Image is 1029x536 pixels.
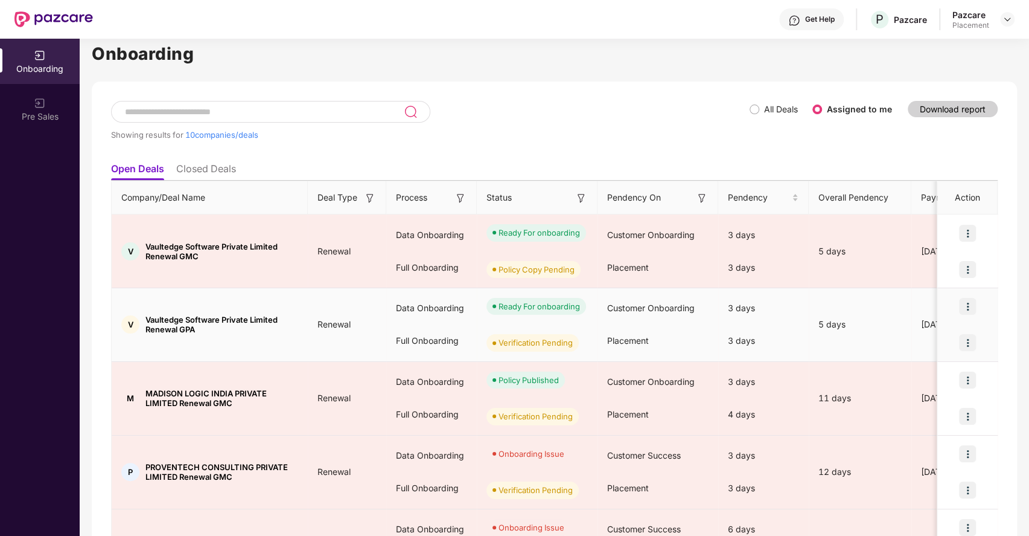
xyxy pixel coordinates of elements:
[499,448,564,460] div: Onboarding Issue
[827,104,892,114] label: Assigned to me
[386,398,477,431] div: Full Onboarding
[788,15,800,27] img: svg+xml;base64,PHN2ZyBpZD0iSGVscC0zMngzMiIgeG1sbnM9Imh0dHA6Ly93d3cudzMub3JnLzIwMDAvc3ZnIiB3aWR0aD...
[499,263,575,276] div: Policy Copy Pending
[145,389,298,408] span: MADISON LOGIC INDIA PRIVATE LIMITED Renewal GMC
[308,393,360,403] span: Renewal
[14,11,93,27] img: New Pazcare Logo
[921,191,983,204] span: Payment Done
[145,462,298,482] span: PROVENTECH CONSULTING PRIVATE LIMITED Renewal GMC
[386,292,477,325] div: Data Onboarding
[809,181,911,215] th: Overall Pendency
[607,335,649,346] span: Placement
[959,408,976,425] img: icon
[308,319,360,329] span: Renewal
[718,292,809,325] div: 3 days
[764,104,798,114] label: All Deals
[386,325,477,357] div: Full Onboarding
[575,192,587,204] img: svg+xml;base64,PHN2ZyB3aWR0aD0iMTYiIGhlaWdodD0iMTYiIHZpZXdCb3g9IjAgMCAxNiAxNiIgZmlsbD0ibm9uZSIgeG...
[145,315,298,334] span: Vaultedge Software Private Limited Renewal GPA
[959,298,976,315] img: icon
[1002,15,1012,24] img: svg+xml;base64,PHN2ZyBpZD0iRHJvcGRvd24tMzJ4MzIiIHhtbG5zPSJodHRwOi8vd3d3LnczLm9yZy8yMDAwL3N2ZyIgd2...
[308,246,360,256] span: Renewal
[499,410,573,422] div: Verification Pending
[499,337,573,349] div: Verification Pending
[718,251,809,284] div: 3 days
[911,392,1002,405] div: [DATE]
[607,483,649,493] span: Placement
[308,467,360,477] span: Renewal
[607,230,695,240] span: Customer Onboarding
[111,163,164,180] li: Open Deals
[607,524,681,534] span: Customer Success
[607,191,661,204] span: Pendency On
[911,318,1002,331] div: [DATE]
[364,192,376,204] img: svg+xml;base64,PHN2ZyB3aWR0aD0iMTYiIGhlaWdodD0iMTYiIHZpZXdCb3g9IjAgMCAxNiAxNiIgZmlsbD0ibm9uZSIgeG...
[952,21,989,30] div: Placement
[121,315,139,334] div: V
[959,261,976,278] img: icon
[809,392,911,405] div: 11 days
[718,325,809,357] div: 3 days
[911,181,1002,215] th: Payment Done
[386,251,477,284] div: Full Onboarding
[404,105,418,119] img: svg+xml;base64,PHN2ZyB3aWR0aD0iMjQiIGhlaWdodD0iMjUiIHZpZXdCb3g9IjAgMCAyNCAyNSIgZmlsbD0ibm9uZSIgeG...
[937,181,998,215] th: Action
[607,303,695,313] span: Customer Onboarding
[34,97,46,109] img: svg+xml;base64,PHN2ZyB3aWR0aD0iMjAiIGhlaWdodD0iMjAiIHZpZXdCb3g9IjAgMCAyMCAyMCIgZmlsbD0ibm9uZSIgeG...
[894,14,927,25] div: Pazcare
[809,318,911,331] div: 5 days
[959,225,976,242] img: icon
[185,130,258,140] span: 10 companies/deals
[486,191,512,204] span: Status
[499,484,573,496] div: Verification Pending
[607,409,649,419] span: Placement
[386,219,477,251] div: Data Onboarding
[121,242,139,260] div: V
[959,445,976,462] img: icon
[809,465,911,479] div: 12 days
[499,374,559,386] div: Policy Published
[959,334,976,351] img: icon
[34,50,46,62] img: svg+xml;base64,PHN2ZyB3aWR0aD0iMjAiIGhlaWdodD0iMjAiIHZpZXdCb3g9IjAgMCAyMCAyMCIgZmlsbD0ibm9uZSIgeG...
[959,372,976,389] img: icon
[386,439,477,472] div: Data Onboarding
[386,472,477,505] div: Full Onboarding
[607,450,681,460] span: Customer Success
[112,181,308,215] th: Company/Deal Name
[908,101,998,117] button: Download report
[317,191,357,204] span: Deal Type
[145,242,298,261] span: Vaultedge Software Private Limited Renewal GMC
[454,192,467,204] img: svg+xml;base64,PHN2ZyB3aWR0aD0iMTYiIGhlaWdodD0iMTYiIHZpZXdCb3g9IjAgMCAxNiAxNiIgZmlsbD0ibm9uZSIgeG...
[121,389,139,407] div: M
[499,300,580,312] div: Ready For onboarding
[728,191,789,204] span: Pendency
[809,245,911,258] div: 5 days
[499,227,580,239] div: Ready For onboarding
[876,12,884,27] span: P
[111,130,750,140] div: Showing results for
[911,245,1002,258] div: [DATE]
[386,366,477,398] div: Data Onboarding
[911,465,1002,479] div: [DATE]
[959,482,976,499] img: icon
[607,262,649,273] span: Placement
[718,472,809,505] div: 3 days
[718,219,809,251] div: 3 days
[718,439,809,472] div: 3 days
[499,521,564,534] div: Onboarding Issue
[959,519,976,536] img: icon
[92,40,1017,67] h1: Onboarding
[718,181,809,215] th: Pendency
[396,191,427,204] span: Process
[121,463,139,481] div: P
[607,376,695,387] span: Customer Onboarding
[718,398,809,431] div: 4 days
[805,15,835,24] div: Get Help
[696,192,708,204] img: svg+xml;base64,PHN2ZyB3aWR0aD0iMTYiIGhlaWdodD0iMTYiIHZpZXdCb3g9IjAgMCAxNiAxNiIgZmlsbD0ibm9uZSIgeG...
[952,9,989,21] div: Pazcare
[176,163,236,180] li: Closed Deals
[718,366,809,398] div: 3 days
